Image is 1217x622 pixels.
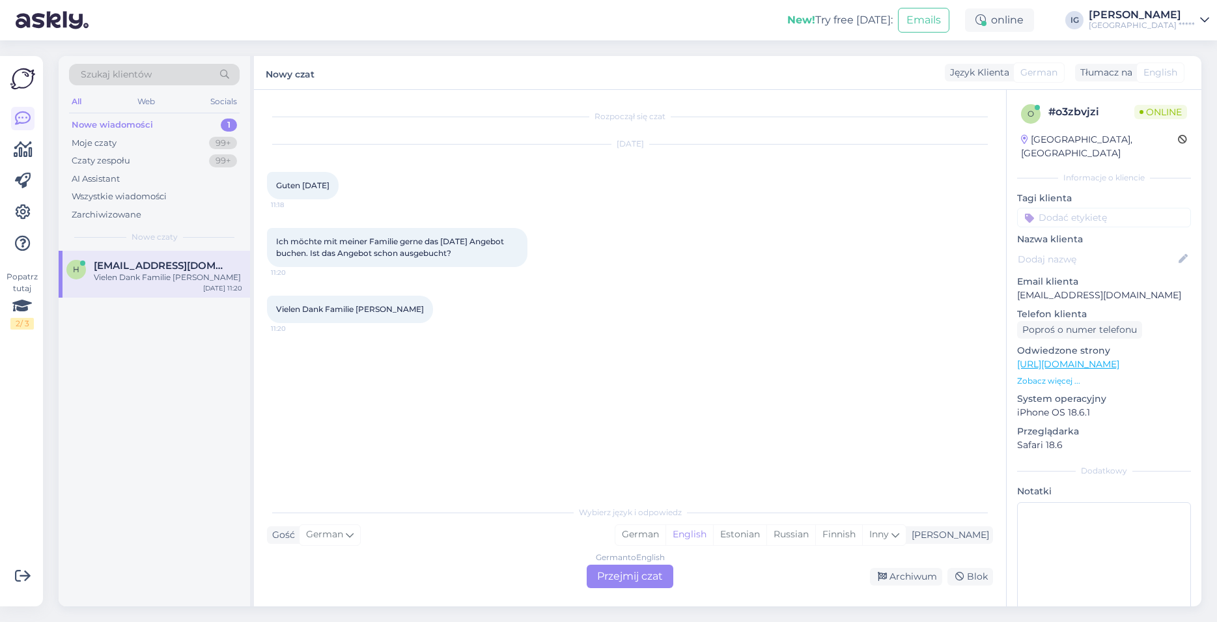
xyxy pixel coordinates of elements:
[276,304,424,314] span: Vielen Dank Familie [PERSON_NAME]
[1017,344,1191,358] p: Odwiedzone strony
[766,525,815,544] div: Russian
[1089,10,1195,20] div: [PERSON_NAME]
[1017,208,1191,227] input: Dodać etykietę
[1017,275,1191,289] p: Email klienta
[10,66,35,91] img: Askly Logo
[271,268,320,277] span: 11:20
[1143,66,1177,79] span: English
[276,180,329,190] span: Guten [DATE]
[72,119,153,132] div: Nowe wiadomości
[1017,485,1191,498] p: Notatki
[1020,66,1057,79] span: German
[267,111,993,122] div: Rozpoczął się czat
[665,525,713,544] div: English
[898,8,949,33] button: Emails
[1017,465,1191,477] div: Dodatkowy
[81,68,152,81] span: Szukaj klientów
[947,568,993,586] div: Blok
[1134,105,1187,119] span: Online
[267,138,993,150] div: [DATE]
[209,137,237,150] div: 99+
[1018,252,1176,266] input: Dodaj nazwę
[965,8,1034,32] div: online
[132,231,178,243] span: Nowe czaty
[787,14,815,26] b: New!
[267,528,295,542] div: Gość
[1017,425,1191,438] p: Przeglądarka
[94,260,229,272] span: hundesalonsonjasommer@gmail.com
[267,507,993,518] div: Wybierz język i odpowiedz
[1017,191,1191,205] p: Tagi klienta
[276,236,506,258] span: Ich möchte mit meiner Familie gerne das [DATE] Angebot buchen. Ist das Angebot schon ausgebucht?
[72,208,141,221] div: Zarchiwizowane
[1017,289,1191,302] p: [EMAIL_ADDRESS][DOMAIN_NAME]
[72,137,117,150] div: Moje czaty
[271,324,320,333] span: 11:20
[1065,11,1084,29] div: IG
[1017,307,1191,321] p: Telefon klienta
[1017,233,1191,246] p: Nazwa klienta
[306,528,343,542] span: German
[209,154,237,167] div: 99+
[1048,104,1134,120] div: # o3zbvjzi
[72,190,167,203] div: Wszystkie wiadomości
[815,525,862,544] div: Finnish
[1021,133,1178,160] div: [GEOGRAPHIC_DATA], [GEOGRAPHIC_DATA]
[266,64,315,81] label: Nowy czat
[203,283,242,293] div: [DATE] 11:20
[221,119,237,132] div: 1
[1017,438,1191,452] p: Safari 18.6
[1017,358,1119,370] a: [URL][DOMAIN_NAME]
[1017,392,1191,406] p: System operacyjny
[713,525,766,544] div: Estonian
[271,200,320,210] span: 11:18
[69,93,84,110] div: All
[73,264,79,274] span: h
[1089,10,1209,31] a: [PERSON_NAME][GEOGRAPHIC_DATA] *****
[869,528,889,540] span: Inny
[94,272,242,283] div: Vielen Dank Familie [PERSON_NAME]
[72,154,130,167] div: Czaty zespołu
[906,528,989,542] div: [PERSON_NAME]
[72,173,120,186] div: AI Assistant
[870,568,942,586] div: Archiwum
[1017,375,1191,387] p: Zobacz więcej ...
[135,93,158,110] div: Web
[10,318,34,330] div: 2 / 3
[787,12,893,28] div: Try free [DATE]:
[1017,406,1191,419] p: iPhone OS 18.6.1
[1028,109,1034,119] span: o
[1017,172,1191,184] div: Informacje o kliencie
[587,565,673,588] div: Przejmij czat
[1075,66,1132,79] div: Tłumacz na
[596,552,665,563] div: German to English
[945,66,1009,79] div: Język Klienta
[1017,321,1142,339] div: Poproś o numer telefonu
[10,271,34,330] div: Popatrz tutaj
[208,93,240,110] div: Socials
[615,525,665,544] div: German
